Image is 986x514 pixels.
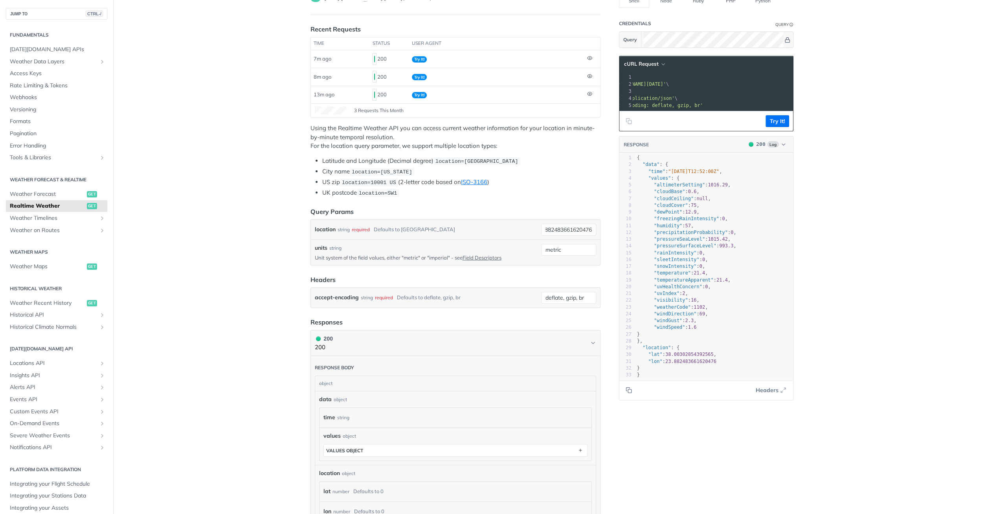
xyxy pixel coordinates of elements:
button: Copy to clipboard [623,384,634,396]
div: 3 [619,168,632,175]
div: object [342,470,355,477]
span: Notifications API [10,444,97,451]
h2: Platform DATA integration [6,466,107,473]
span: : , [637,352,716,357]
a: Weather Forecastget [6,188,107,200]
span: data [319,395,332,403]
a: Events APIShow subpages for Events API [6,394,107,405]
div: required [352,224,370,235]
span: 200 [749,142,753,147]
span: 0.6 [688,189,697,194]
button: Show subpages for On-Demand Events [99,420,105,427]
span: : , [637,223,694,228]
span: get [87,203,97,209]
span: "windSpeed" [654,324,685,330]
span: Tools & Libraries [10,154,97,162]
span: : , [637,196,711,201]
h2: Historical Weather [6,285,107,292]
span: "cloudBase" [654,189,685,194]
span: : , [637,182,731,188]
span: Insights API [10,372,97,380]
span: "windGust" [654,318,682,323]
span: 1.6 [688,324,697,330]
button: Show subpages for Insights API [99,372,105,379]
span: Headers [756,386,779,394]
span: Log [767,141,779,147]
span: Historical Climate Normals [10,323,97,331]
th: user agent [409,37,584,50]
span: Weather Maps [10,263,85,271]
span: 0 [722,216,725,221]
span: 0 [705,284,708,289]
button: Show subpages for Historical API [99,312,105,318]
span: : , [637,189,700,194]
span: "visibility" [654,297,688,303]
a: On-Demand EventsShow subpages for On-Demand Events [6,418,107,429]
div: string [337,412,349,423]
span: "cloudCover" [654,203,688,208]
span: "values" [648,175,671,181]
a: Locations APIShow subpages for Locations API [6,357,107,369]
a: ISO-3166 [461,178,487,186]
a: Severe Weather EventsShow subpages for Severe Weather Events [6,430,107,442]
span: "lat" [648,352,662,357]
span: : [637,324,697,330]
div: Responses [310,317,343,327]
li: City name [322,167,600,176]
div: 2 [619,81,633,88]
a: Integrating your Flight Schedule [6,478,107,490]
button: Copy to clipboard [623,115,634,127]
h2: Fundamentals [6,31,107,39]
label: accept-encoding [315,292,359,303]
th: time [311,37,370,50]
button: Show subpages for Weather Data Layers [99,59,105,65]
div: 23 [619,304,632,311]
span: "temperatureApparent" [654,277,714,283]
li: Latitude and Longitude (Decimal degree) [322,157,600,166]
div: 29 [619,345,632,351]
div: 10 [619,216,632,222]
span: : , [637,203,700,208]
span: Weather Recent History [10,299,85,307]
span: 2.3 [685,318,694,323]
span: 75 [691,203,696,208]
li: UK postcode [322,188,600,197]
span: : { [637,345,679,350]
span: Integrating your Flight Schedule [10,480,105,488]
span: : , [637,257,708,262]
span: "data" [643,162,659,167]
span: 'accept: application/json' [601,96,675,101]
span: "[DATE]T12:52:00Z" [668,169,719,174]
button: values object [324,444,587,456]
span: 13m ago [314,91,334,98]
span: null [696,196,708,201]
span: 57 [685,223,690,228]
a: Weather Data LayersShow subpages for Weather Data Layers [6,56,107,68]
label: location [315,224,336,235]
div: 18 [619,270,632,276]
a: Custom Events APIShow subpages for Custom Events API [6,406,107,418]
span: : , [637,270,708,276]
span: "pressureSeaLevel" [654,236,705,242]
a: Weather on RoutesShow subpages for Weather on Routes [6,225,107,236]
span: 2 [682,291,685,296]
th: status [370,37,409,50]
a: Weather Mapsget [6,261,107,273]
span: 12.9 [685,209,696,215]
span: Locations API [10,359,97,367]
div: 7 [619,195,632,202]
a: Access Keys [6,68,107,79]
div: 3 [619,88,633,95]
span: "time" [648,169,665,174]
div: string [361,292,373,303]
div: Credentials [619,20,651,27]
span: Historical API [10,311,97,319]
div: 15 [619,250,632,256]
button: Try It! [766,115,789,127]
span: 0 [699,263,702,269]
span: 23.882483661620476 [665,359,716,364]
span: 1016.29 [708,182,728,188]
button: RESPONSE [623,141,649,149]
span: "location" [643,345,671,350]
a: Tools & LibrariesShow subpages for Tools & Libraries [6,152,107,164]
